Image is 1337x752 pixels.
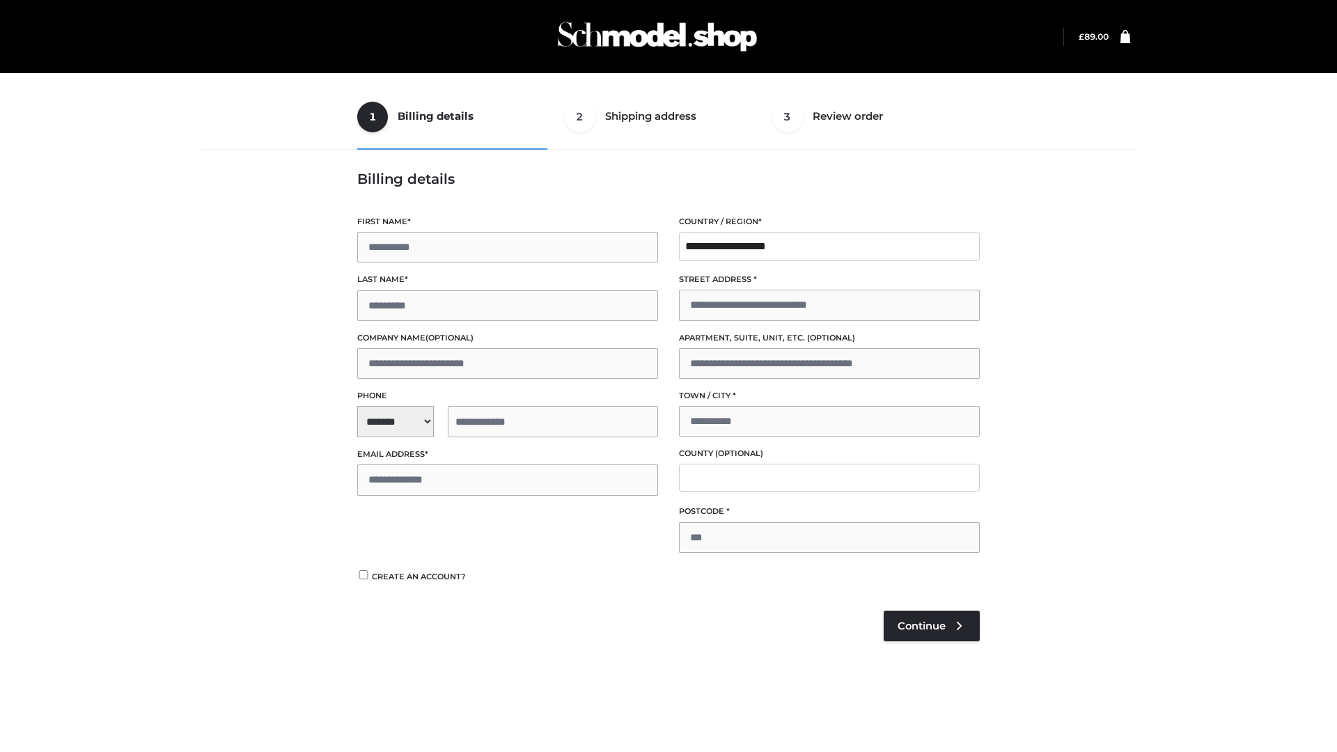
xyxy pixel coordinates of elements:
[357,171,980,187] h3: Billing details
[884,611,980,641] a: Continue
[1079,31,1109,42] bdi: 89.00
[425,333,474,343] span: (optional)
[357,215,658,228] label: First name
[357,331,658,345] label: Company name
[553,9,762,64] img: Schmodel Admin 964
[357,273,658,286] label: Last name
[679,273,980,286] label: Street address
[807,333,855,343] span: (optional)
[357,570,370,579] input: Create an account?
[1079,31,1084,42] span: £
[679,215,980,228] label: Country / Region
[898,620,946,632] span: Continue
[679,389,980,402] label: Town / City
[357,448,658,461] label: Email address
[715,448,763,458] span: (optional)
[357,389,658,402] label: Phone
[679,447,980,460] label: County
[1079,31,1109,42] a: £89.00
[372,572,466,581] span: Create an account?
[679,331,980,345] label: Apartment, suite, unit, etc.
[679,505,980,518] label: Postcode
